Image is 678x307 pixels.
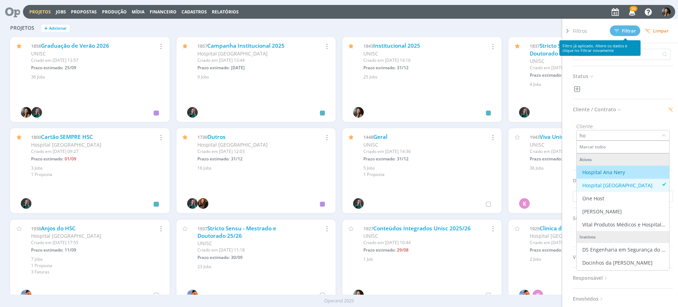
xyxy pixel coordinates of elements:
[363,50,378,57] span: UNISC
[187,198,198,209] img: R
[21,107,31,118] img: B
[44,25,48,32] span: +
[31,165,161,171] div: 3 Jobs
[197,165,327,171] div: 16 Jobs
[573,72,594,81] span: Status
[530,156,562,162] span: Prazo estimado:
[31,156,63,162] span: Prazo estimado:
[530,72,562,78] span: Prazo estimado:
[132,9,144,15] a: Mídia
[363,171,493,178] div: 1 Proposta
[624,6,639,18] button: 20
[363,141,378,148] span: UNISC
[582,208,622,215] div: [PERSON_NAME]
[363,74,493,80] div: 25 Jobs
[31,171,161,178] div: 1 Proposta
[582,246,666,253] div: DS Engenharia em Segurança do Trabalho
[614,29,636,33] span: Filtrar
[573,214,632,223] span: Situação dos projetos
[530,256,659,262] div: 2 Jobs
[150,9,177,15] a: Financeiro
[197,254,230,260] span: Prazo estimado:
[577,231,669,243] div: Inativos
[530,134,540,140] span: 1943
[519,107,530,118] img: R
[31,148,139,155] div: Criado em [DATE] 09:27
[31,256,161,262] div: 7 Jobs
[573,27,587,35] span: Filtros
[582,221,666,228] div: Vital Produtos Médicos e Hospitalares
[363,43,373,49] span: 1843
[573,176,616,185] span: Data de criação
[363,225,373,232] span: 1927
[530,247,562,253] span: Prazo estimado:
[148,9,179,15] button: Financeiro
[31,134,41,140] span: 1800
[179,9,209,15] button: Cadastros
[530,81,659,88] div: 4 Jobs
[530,42,608,57] a: Stricto Sensu - Mestrado e Doutorado 2025
[582,169,625,176] div: Hospital Ana Nery
[31,232,101,239] span: Hospital [GEOGRAPHIC_DATA]
[530,240,638,246] div: Criado em [DATE] 14:34
[353,290,364,300] img: B
[373,42,420,49] a: Institucional 2025
[576,123,670,130] div: Cliente
[231,156,243,162] span: 31/12
[530,141,545,148] span: UNISC
[197,65,230,71] span: Prazo estimado:
[373,225,471,232] a: Conteúdos Integrados Unisc 2025/26
[610,25,640,36] button: Filtrar
[182,9,207,15] span: Cadastros
[31,141,101,148] span: Hospital [GEOGRAPHIC_DATA]
[363,256,493,262] div: 1 Job
[31,262,161,269] div: 1 Proposta
[559,40,641,56] div: Filtro já aplicado. Altere os dados e clique no Filtrar novamente
[54,9,68,15] button: Jobs
[530,65,638,71] div: Criado em [DATE] 17:05
[573,294,605,303] span: Envolvidos
[197,156,230,162] span: Prazo estimado:
[363,165,493,171] div: 5 Jobs
[31,74,161,80] div: 36 Jobs
[100,9,129,15] button: Produção
[31,240,139,246] div: Criado em [DATE] 17:55
[363,57,472,64] div: Criado em [DATE] 14:16
[71,9,97,15] span: Propostas
[27,9,53,15] button: Projetos
[397,247,409,253] span: 29/08
[197,141,268,148] span: Hospital [GEOGRAPHIC_DATA]
[197,264,327,270] div: 23 Jobs
[573,253,607,262] span: Visibilidade
[187,107,198,118] img: R
[540,133,581,141] a: Viva Unisc 2025
[197,225,276,240] a: Stricto Sensu - Mestrado e Doutorado 25/26
[210,9,241,15] button: Relatórios
[530,148,638,155] div: Criado em [DATE] 15:48
[363,134,373,140] span: 1448
[573,273,609,283] span: Responsável
[645,28,669,34] span: Limpar
[231,254,243,260] span: 30/09
[31,269,161,275] div: 3 Faturas
[31,225,41,232] span: 1938
[197,50,268,57] span: Hospital [GEOGRAPHIC_DATA]
[41,25,70,32] button: +Adicionar
[530,43,540,49] span: 1837
[65,156,76,162] span: 01/09
[519,198,530,209] div: K
[582,182,653,189] div: Hospital [GEOGRAPHIC_DATA]
[212,9,239,15] a: Relatórios
[397,65,409,71] span: 31/12
[582,195,604,202] div: One Host
[56,9,66,15] a: Jobs
[363,247,395,253] span: Prazo estimado:
[41,133,93,141] a: Cartão SEMPRE HSC
[640,26,673,36] button: Limpar
[31,65,63,71] span: Prazo estimado:
[41,42,109,49] a: Graduação de Verão 2026
[363,148,472,155] div: Criado em [DATE] 14:36
[353,198,364,209] img: R
[197,247,306,253] div: Criado em [DATE] 11:18
[661,6,671,18] button: B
